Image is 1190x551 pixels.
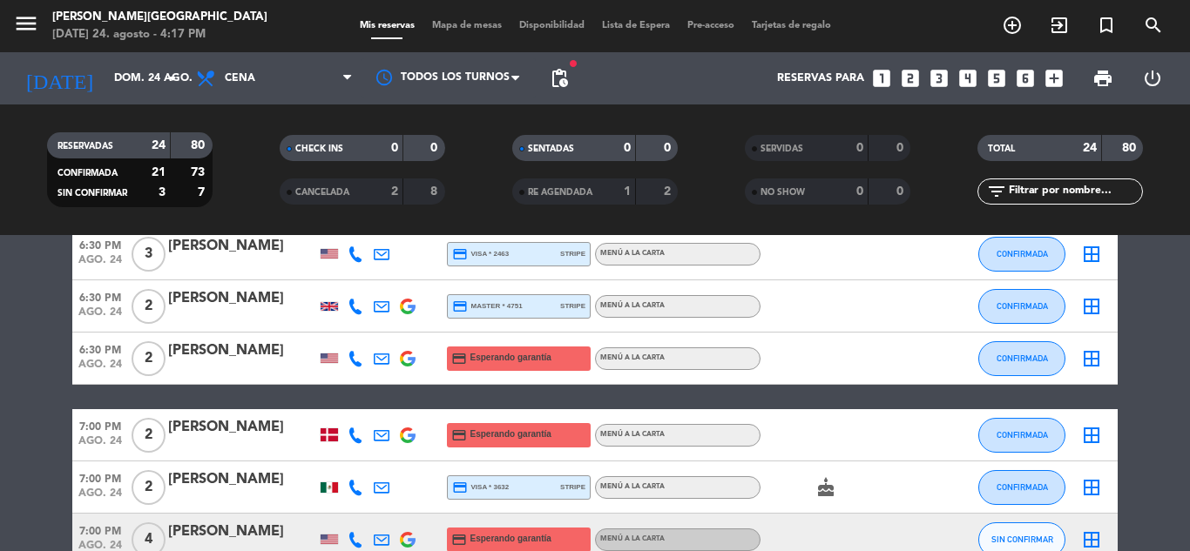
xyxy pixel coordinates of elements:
[191,139,208,151] strong: 80
[896,142,907,154] strong: 0
[1081,348,1102,369] i: border_all
[452,246,468,262] i: credit_card
[470,427,551,441] span: Esperando garantía
[13,59,105,97] i: [DATE]
[430,142,441,154] strong: 0
[1092,68,1113,89] span: print
[997,249,1048,259] span: CONFIRMADA
[978,418,1065,453] button: CONFIRMADA
[1127,52,1177,104] div: LOG OUT
[72,435,128,455] span: ago. 24
[452,480,509,495] span: visa * 3632
[72,339,128,359] span: 6:30 PM
[870,67,893,90] i: looks_one
[997,430,1048,440] span: CONFIRMADA
[152,166,166,178] strong: 21
[400,427,416,443] img: google-logo.png
[72,520,128,540] span: 7:00 PM
[664,185,674,198] strong: 2
[13,10,39,43] button: menu
[132,341,166,376] span: 2
[57,189,127,198] span: SIN CONFIRMAR
[600,483,665,490] span: Menú a la carta
[451,532,467,548] i: credit_card
[451,427,467,443] i: credit_card
[899,67,922,90] i: looks_two
[168,416,316,439] div: [PERSON_NAME]
[593,21,679,30] span: Lista de Espera
[1081,296,1102,317] i: border_all
[978,470,1065,505] button: CONFIRMADA
[1081,425,1102,446] i: border_all
[452,480,468,495] i: credit_card
[664,142,674,154] strong: 0
[560,481,585,493] span: stripe
[896,185,907,198] strong: 0
[600,250,665,257] span: Menú a la carta
[991,534,1053,544] span: SIN CONFIRMAR
[988,144,1015,153] span: TOTAL
[1002,15,1023,36] i: add_circle_outline
[600,354,665,361] span: Menú a la carta
[997,301,1048,311] span: CONFIRMADA
[470,532,551,546] span: Esperando garantía
[600,302,665,309] span: Menú a la carta
[560,248,585,259] span: stripe
[452,246,509,262] span: visa * 2463
[1049,15,1070,36] i: exit_to_app
[986,181,1007,202] i: filter_list
[957,67,979,90] i: looks_4
[295,144,343,153] span: CHECK INS
[295,188,349,197] span: CANCELADA
[856,142,863,154] strong: 0
[560,300,585,312] span: stripe
[72,359,128,379] span: ago. 24
[400,299,416,314] img: google-logo.png
[132,289,166,324] span: 2
[168,287,316,310] div: [PERSON_NAME]
[452,299,523,314] span: master * 4751
[549,68,570,89] span: pending_actions
[72,286,128,306] span: 6:30 PM
[815,477,836,498] i: cake
[761,188,805,197] span: NO SHOW
[168,468,316,491] div: [PERSON_NAME]
[985,67,1008,90] i: looks_5
[997,353,1048,363] span: CONFIRMADA
[1083,142,1097,154] strong: 24
[52,26,267,44] div: [DATE] 24. agosto - 4:17 PM
[510,21,593,30] span: Disponibilidad
[351,21,423,30] span: Mis reservas
[679,21,743,30] span: Pre-acceso
[451,351,467,366] i: credit_card
[52,9,267,26] div: [PERSON_NAME][GEOGRAPHIC_DATA]
[761,144,803,153] span: SERVIDAS
[1142,68,1163,89] i: power_settings_new
[191,166,208,178] strong: 73
[856,185,863,198] strong: 0
[423,21,510,30] span: Mapa de mesas
[452,299,468,314] i: credit_card
[1081,477,1102,498] i: border_all
[1007,182,1142,201] input: Filtrar por nombre...
[1081,529,1102,550] i: border_all
[978,289,1065,324] button: CONFIRMADA
[1043,67,1065,90] i: add_box
[57,142,113,151] span: RESERVADAS
[72,415,128,435] span: 7:00 PM
[928,67,950,90] i: looks_3
[168,339,316,362] div: [PERSON_NAME]
[624,185,631,198] strong: 1
[1122,142,1139,154] strong: 80
[159,186,166,198] strong: 3
[72,467,128,487] span: 7:00 PM
[198,186,208,198] strong: 7
[997,482,1048,492] span: CONFIRMADA
[777,72,864,84] span: Reservas para
[978,341,1065,376] button: CONFIRMADA
[152,139,166,151] strong: 24
[528,188,592,197] span: RE AGENDADA
[1096,15,1117,36] i: turned_in_not
[57,169,118,178] span: CONFIRMADA
[391,142,398,154] strong: 0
